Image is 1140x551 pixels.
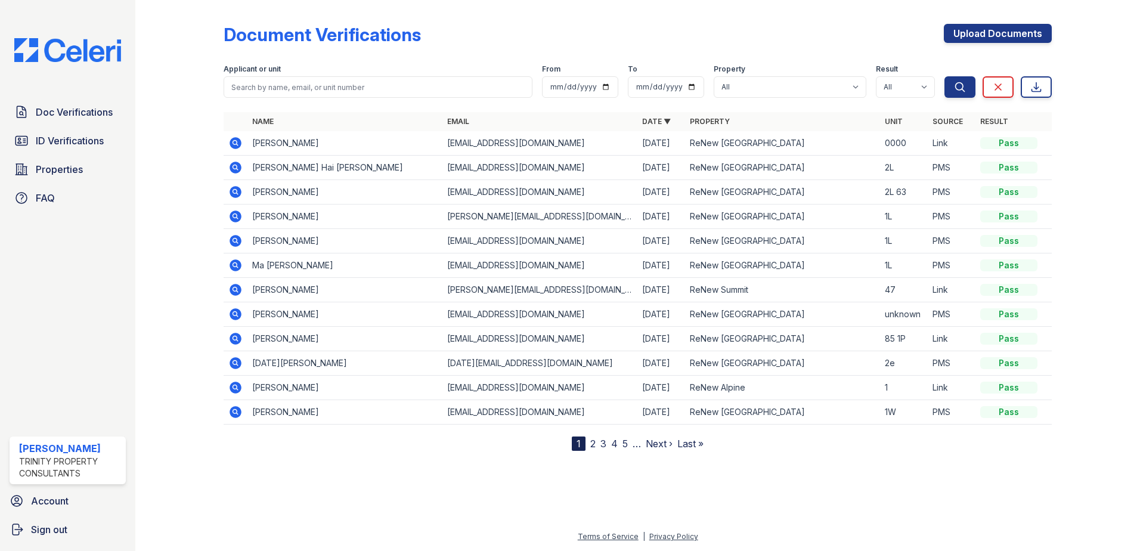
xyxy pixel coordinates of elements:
[880,400,928,425] td: 1W
[5,38,131,62] img: CE_Logo_Blue-a8612792a0a2168367f1c8372b55b34899dd931a85d93a1a3d3e32e68fde9ad4.png
[980,382,1037,394] div: Pass
[980,357,1037,369] div: Pass
[36,191,55,205] span: FAQ
[685,156,880,180] td: ReNew [GEOGRAPHIC_DATA]
[247,278,442,302] td: [PERSON_NAME]
[677,438,704,450] a: Last »
[247,351,442,376] td: [DATE][PERSON_NAME]
[247,156,442,180] td: [PERSON_NAME] Hai [PERSON_NAME]
[685,205,880,229] td: ReNew [GEOGRAPHIC_DATA]
[600,438,606,450] a: 3
[542,64,560,74] label: From
[247,229,442,253] td: [PERSON_NAME]
[980,333,1037,345] div: Pass
[980,259,1037,271] div: Pass
[637,180,685,205] td: [DATE]
[637,229,685,253] td: [DATE]
[880,302,928,327] td: unknown
[980,406,1037,418] div: Pass
[442,351,637,376] td: [DATE][EMAIL_ADDRESS][DOMAIN_NAME]
[928,400,975,425] td: PMS
[247,376,442,400] td: [PERSON_NAME]
[880,156,928,180] td: 2L
[628,64,637,74] label: To
[646,438,673,450] a: Next ›
[880,278,928,302] td: 47
[928,327,975,351] td: Link
[19,456,121,479] div: Trinity Property Consultants
[714,64,745,74] label: Property
[685,229,880,253] td: ReNew [GEOGRAPHIC_DATA]
[685,131,880,156] td: ReNew [GEOGRAPHIC_DATA]
[442,229,637,253] td: [EMAIL_ADDRESS][DOMAIN_NAME]
[637,156,685,180] td: [DATE]
[642,117,671,126] a: Date ▼
[637,278,685,302] td: [DATE]
[637,400,685,425] td: [DATE]
[980,308,1037,320] div: Pass
[928,131,975,156] td: Link
[643,532,645,541] div: |
[876,64,898,74] label: Result
[247,400,442,425] td: [PERSON_NAME]
[637,131,685,156] td: [DATE]
[10,129,126,153] a: ID Verifications
[247,327,442,351] td: [PERSON_NAME]
[685,351,880,376] td: ReNew [GEOGRAPHIC_DATA]
[880,131,928,156] td: 0000
[637,253,685,278] td: [DATE]
[578,532,639,541] a: Terms of Service
[442,327,637,351] td: [EMAIL_ADDRESS][DOMAIN_NAME]
[247,205,442,229] td: [PERSON_NAME]
[252,117,274,126] a: Name
[5,518,131,541] a: Sign out
[928,156,975,180] td: PMS
[442,131,637,156] td: [EMAIL_ADDRESS][DOMAIN_NAME]
[928,253,975,278] td: PMS
[685,302,880,327] td: ReNew [GEOGRAPHIC_DATA]
[637,205,685,229] td: [DATE]
[880,376,928,400] td: 1
[224,24,421,45] div: Document Verifications
[980,235,1037,247] div: Pass
[933,117,963,126] a: Source
[880,205,928,229] td: 1L
[880,180,928,205] td: 2L 63
[36,134,104,148] span: ID Verifications
[980,284,1037,296] div: Pass
[685,400,880,425] td: ReNew [GEOGRAPHIC_DATA]
[685,327,880,351] td: ReNew [GEOGRAPHIC_DATA]
[880,351,928,376] td: 2e
[980,162,1037,174] div: Pass
[442,156,637,180] td: [EMAIL_ADDRESS][DOMAIN_NAME]
[10,186,126,210] a: FAQ
[572,437,586,451] div: 1
[928,351,975,376] td: PMS
[622,438,628,450] a: 5
[224,76,532,98] input: Search by name, email, or unit number
[224,64,281,74] label: Applicant or unit
[649,532,698,541] a: Privacy Policy
[590,438,596,450] a: 2
[685,253,880,278] td: ReNew [GEOGRAPHIC_DATA]
[980,186,1037,198] div: Pass
[928,180,975,205] td: PMS
[685,376,880,400] td: ReNew Alpine
[10,100,126,124] a: Doc Verifications
[31,494,69,508] span: Account
[447,117,469,126] a: Email
[442,205,637,229] td: [PERSON_NAME][EMAIL_ADDRESS][DOMAIN_NAME]
[980,117,1008,126] a: Result
[880,327,928,351] td: 85 1P
[637,351,685,376] td: [DATE]
[442,278,637,302] td: [PERSON_NAME][EMAIL_ADDRESS][DOMAIN_NAME]
[442,253,637,278] td: [EMAIL_ADDRESS][DOMAIN_NAME]
[944,24,1052,43] a: Upload Documents
[442,376,637,400] td: [EMAIL_ADDRESS][DOMAIN_NAME]
[928,229,975,253] td: PMS
[247,180,442,205] td: [PERSON_NAME]
[928,302,975,327] td: PMS
[928,376,975,400] td: Link
[247,253,442,278] td: Ma [PERSON_NAME]
[36,105,113,119] span: Doc Verifications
